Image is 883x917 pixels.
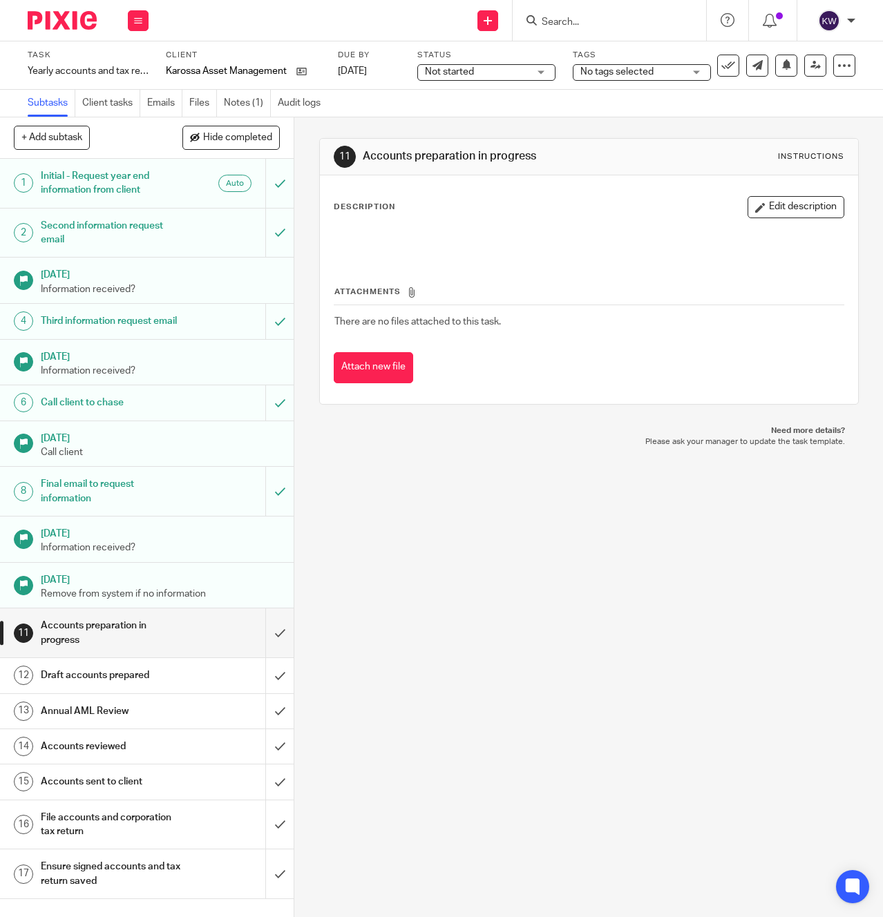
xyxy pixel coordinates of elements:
[417,50,556,61] label: Status
[14,223,33,242] div: 2
[41,428,280,445] h1: [DATE]
[334,202,395,213] p: Description
[28,11,97,30] img: Pixie
[338,66,367,76] span: [DATE]
[334,317,501,327] span: There are no files attached to this task.
[333,436,845,447] p: Please ask your manager to update the task template.
[425,67,474,77] span: Not started
[14,772,33,791] div: 15
[41,701,182,722] h1: Annual AML Review
[334,352,413,383] button: Attach new file
[278,90,327,117] a: Audit logs
[41,771,182,792] h1: Accounts sent to client
[338,50,400,61] label: Due by
[41,587,280,601] p: Remove from system if no information
[203,133,272,144] span: Hide completed
[41,311,182,331] h1: Third information request email
[166,50,321,61] label: Client
[189,90,217,117] a: Files
[14,393,33,412] div: 6
[41,523,280,541] h1: [DATE]
[41,445,280,459] p: Call client
[182,126,280,149] button: Hide completed
[28,64,149,78] div: Yearly accounts and tax return
[41,807,182,842] h1: File accounts and corporation tax return
[41,570,280,587] h1: [DATE]
[224,90,271,117] a: Notes (1)
[333,425,845,436] p: Need more details?
[14,482,33,501] div: 8
[41,856,182,891] h1: Ensure signed accounts and tax return saved
[334,288,401,296] span: Attachments
[14,702,33,721] div: 13
[14,737,33,756] div: 14
[573,50,711,61] label: Tags
[41,347,280,364] h1: [DATE]
[14,815,33,834] div: 16
[14,173,33,193] div: 1
[818,10,840,32] img: svg%3E
[14,666,33,685] div: 12
[14,624,33,643] div: 11
[41,166,182,201] h1: Initial - Request year end information from client
[748,196,844,218] button: Edit description
[363,149,618,164] h1: Accounts preparation in progress
[28,90,75,117] a: Subtasks
[14,865,33,884] div: 17
[41,392,182,413] h1: Call client to chase
[580,67,654,77] span: No tags selected
[41,282,280,296] p: Information received?
[41,541,280,554] p: Information received?
[778,151,844,162] div: Instructions
[334,146,356,168] div: 11
[82,90,140,117] a: Client tasks
[147,90,182,117] a: Emails
[41,615,182,650] h1: Accounts preparation in progress
[166,64,289,78] p: Karossa Asset Management Ltd
[28,50,149,61] label: Task
[218,175,251,192] div: Auto
[540,17,665,29] input: Search
[41,264,280,282] h1: [DATE]
[14,126,90,149] button: + Add subtask
[41,215,182,251] h1: Second information request email
[41,364,280,378] p: Information received?
[41,665,182,686] h1: Draft accounts prepared
[41,474,182,509] h1: Final email to request information
[41,736,182,757] h1: Accounts reviewed
[14,311,33,331] div: 4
